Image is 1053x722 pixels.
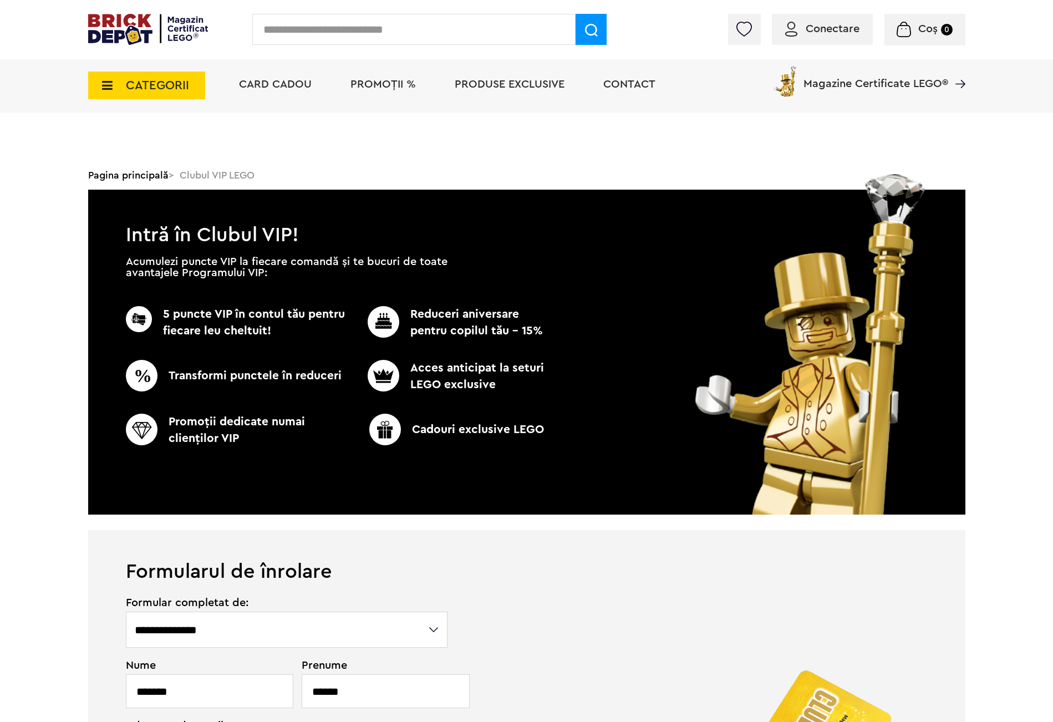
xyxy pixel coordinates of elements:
span: Magazine Certificate LEGO® [803,64,948,89]
span: Conectare [806,23,859,34]
p: Reduceri aniversare pentru copilul tău - 15% [349,306,548,339]
p: 5 puncte VIP în contul tău pentru fiecare leu cheltuit! [126,306,349,339]
img: CC_BD_Green_chek_mark [368,306,399,338]
p: Acces anticipat la seturi LEGO exclusive [349,360,548,393]
span: Coș [918,23,938,34]
h1: Formularul de înrolare [88,530,965,582]
p: Promoţii dedicate numai clienţilor VIP [126,414,349,447]
img: vip_page_image [680,174,942,515]
p: Transformi punctele în reduceri [126,360,349,391]
img: CC_BD_Green_chek_mark [126,360,157,391]
a: Magazine Certificate LEGO® [948,64,965,75]
span: Formular completat de: [126,597,449,608]
p: Cadouri exclusive LEGO [345,414,568,445]
p: Acumulezi puncte VIP la fiecare comandă și te bucuri de toate avantajele Programului VIP: [126,256,447,278]
a: Contact [603,79,655,90]
span: CATEGORII [126,79,189,91]
img: CC_BD_Green_chek_mark [368,360,399,391]
div: > Clubul VIP LEGO [88,161,965,190]
span: Nume [126,660,288,671]
a: Card Cadou [239,79,312,90]
small: 0 [941,24,953,35]
img: CC_BD_Green_chek_mark [126,306,152,332]
img: CC_BD_Green_chek_mark [369,414,401,445]
a: Pagina principală [88,170,169,180]
a: Conectare [785,23,859,34]
a: PROMOȚII % [350,79,416,90]
h1: Intră în Clubul VIP! [88,190,965,241]
span: Prenume [302,660,449,671]
a: Produse exclusive [455,79,564,90]
img: CC_BD_Green_chek_mark [126,414,157,445]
